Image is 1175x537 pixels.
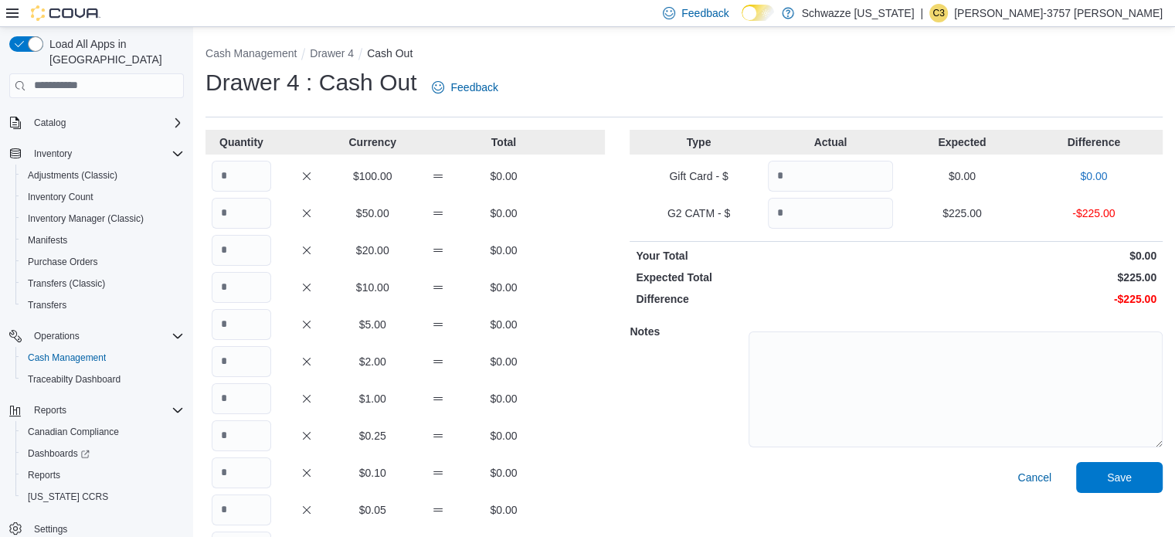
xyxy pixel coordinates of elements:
a: Dashboards [22,444,96,463]
p: Expected [899,134,1024,150]
a: Feedback [426,72,504,103]
span: [US_STATE] CCRS [28,491,108,503]
a: Purchase Orders [22,253,104,271]
p: $20.00 [343,243,402,258]
p: $2.00 [343,354,402,369]
a: Transfers [22,296,73,314]
span: Cancel [1017,470,1051,485]
a: Inventory Count [22,188,100,206]
p: -$225.00 [899,291,1156,307]
span: Reports [28,401,184,420]
img: Cova [31,5,100,21]
p: $225.00 [899,206,1024,221]
p: $0.00 [474,243,534,258]
p: $0.10 [343,465,402,481]
span: Feedback [450,80,498,95]
p: -$225.00 [1031,206,1156,221]
button: Purchase Orders [15,251,190,273]
input: Quantity [212,309,271,340]
p: G2 CATM - $ [636,206,761,221]
p: | [920,4,923,22]
span: Settings [34,523,67,535]
p: Type [636,134,761,150]
p: Your Total [636,248,893,263]
a: Canadian Compliance [22,423,125,441]
p: Total [474,134,534,150]
button: Inventory Manager (Classic) [15,208,190,229]
span: Inventory Count [22,188,184,206]
span: Transfers (Classic) [28,277,105,290]
p: $0.00 [474,502,534,518]
span: Catalog [34,117,66,129]
p: $0.00 [474,317,534,332]
a: Adjustments (Classic) [22,166,124,185]
span: Inventory Count [28,191,93,203]
span: Inventory [34,148,72,160]
button: Cancel [1011,462,1058,493]
h1: Drawer 4 : Cash Out [205,67,416,98]
h5: Notes [630,316,745,347]
button: Drawer 4 [310,47,354,59]
p: Difference [636,291,893,307]
p: $0.00 [474,428,534,444]
span: Canadian Compliance [22,423,184,441]
p: Difference [1031,134,1156,150]
span: Purchase Orders [22,253,184,271]
span: Reports [34,404,66,416]
span: Save [1107,470,1132,485]
button: Operations [3,325,190,347]
input: Quantity [212,346,271,377]
span: Inventory [28,144,184,163]
a: [US_STATE] CCRS [22,488,114,506]
p: $0.00 [474,465,534,481]
p: $0.00 [474,391,534,406]
span: Manifests [28,234,67,246]
button: Reports [3,399,190,421]
span: C3 [932,4,944,22]
span: Traceabilty Dashboard [22,370,184,389]
p: $0.25 [343,428,402,444]
p: Quantity [212,134,271,150]
span: Inventory Manager (Classic) [28,212,144,225]
span: Reports [28,469,60,481]
button: Inventory Count [15,186,190,208]
button: Transfers [15,294,190,316]
p: $1.00 [343,391,402,406]
p: $10.00 [343,280,402,295]
a: Transfers (Classic) [22,274,111,293]
a: Manifests [22,231,73,250]
p: Schwazze [US_STATE] [802,4,915,22]
p: Actual [768,134,893,150]
span: Dashboards [22,444,184,463]
span: Reports [22,466,184,484]
button: Catalog [3,112,190,134]
button: Inventory [3,143,190,165]
button: Canadian Compliance [15,421,190,443]
button: [US_STATE] CCRS [15,486,190,508]
p: $5.00 [343,317,402,332]
div: Christopher-3757 Gonzalez [929,4,948,22]
span: Catalog [28,114,184,132]
input: Quantity [768,161,893,192]
input: Quantity [212,495,271,525]
span: Cash Management [28,352,106,364]
p: $0.00 [899,248,1156,263]
p: $0.00 [474,168,534,184]
p: $50.00 [343,206,402,221]
input: Quantity [212,272,271,303]
span: Transfers (Classic) [22,274,184,293]
span: Dashboards [28,447,90,460]
p: Gift Card - $ [636,168,761,184]
button: Operations [28,327,86,345]
span: Transfers [22,296,184,314]
input: Quantity [212,198,271,229]
span: Canadian Compliance [28,426,119,438]
p: $0.00 [899,168,1024,184]
button: Reports [28,401,73,420]
span: Manifests [22,231,184,250]
span: Adjustments (Classic) [28,169,117,182]
p: $0.05 [343,502,402,518]
p: Expected Total [636,270,893,285]
a: Dashboards [15,443,190,464]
